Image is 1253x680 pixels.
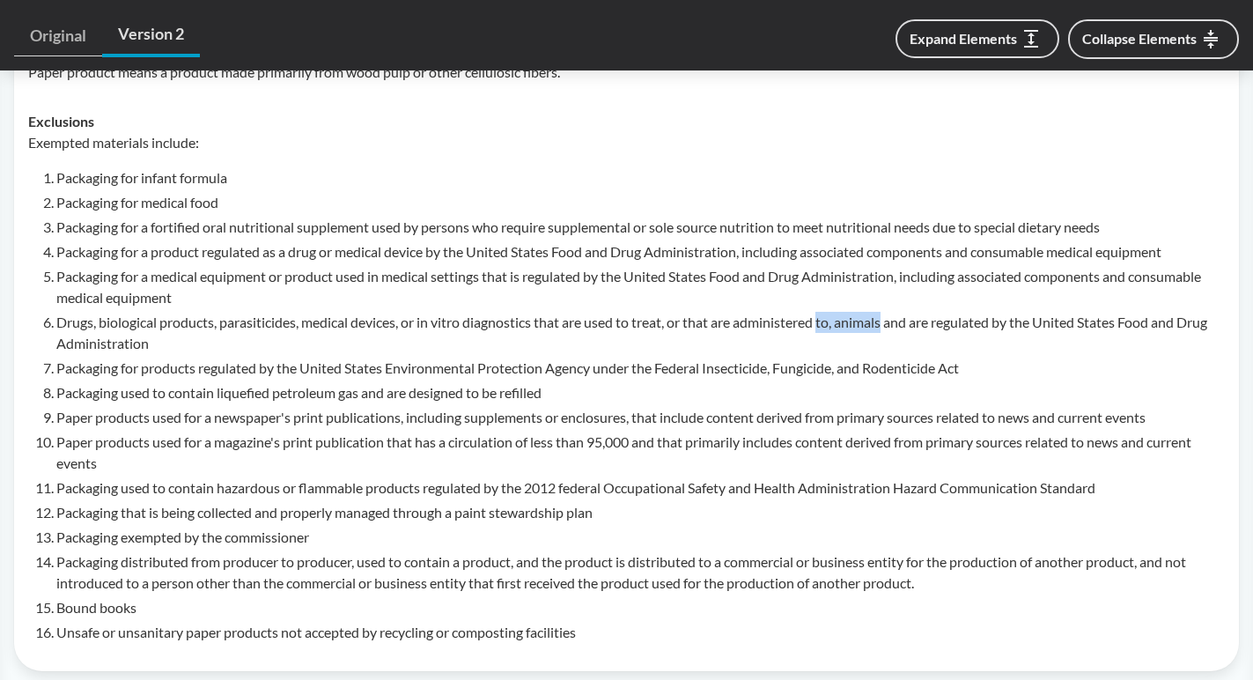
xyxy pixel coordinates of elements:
[56,382,1225,403] li: Packaging used to contain liquefied petroleum gas and are designed to be refilled
[56,312,1225,354] li: Drugs, biological products, parasiticides, medical devices, or in vitro diagnostics that are used...
[56,358,1225,379] li: Packaging for products regulated by the United States Environmental Protection Agency under the F...
[28,132,1225,153] p: Exempted materials include:
[56,217,1225,238] li: Packaging for a fortified oral nutritional supplement used by persons who require supplemental or...
[56,527,1225,548] li: Packaging exempted by the commissioner
[56,551,1225,594] li: Packaging distributed from producer to producer, used to contain a product, and the product is di...
[102,14,200,57] a: Version 2
[56,432,1225,474] li: Paper products used for a magazine's print publication that has a circulation of less than 95,000...
[56,622,1225,643] li: Unsafe or unsanitary paper products not accepted by recycling or composting facilities
[56,192,1225,213] li: Packaging for medical food
[56,266,1225,308] li: Packaging for a medical equipment or product used in medical settings that is regulated by the Un...
[14,16,102,56] a: Original
[28,113,94,129] strong: Exclusions
[56,502,1225,523] li: Packaging that is being collected and properly managed through a paint stewardship plan
[56,167,1225,188] li: Packaging for infant formula
[28,62,1225,83] p: Paper product means a product made primarily from wood pulp or other cellulosic fibers.
[1068,19,1239,59] button: Collapse Elements
[56,477,1225,499] li: Packaging used to contain hazardous or flammable products regulated by the 2012 federal Occupatio...
[56,597,1225,618] li: Bound books
[896,19,1059,58] button: Expand Elements
[56,241,1225,262] li: Packaging for a product regulated as a drug or medical device by the United States Food and Drug ...
[56,407,1225,428] li: Paper products used for a newspaper's print publications, including supplements or enclosures, th...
